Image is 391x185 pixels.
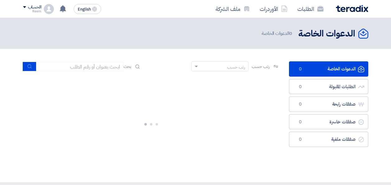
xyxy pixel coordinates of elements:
[289,114,368,130] a: صفقات خاسرة0
[252,63,269,70] span: رتب حسب
[23,10,41,13] div: Reem
[36,62,123,71] input: ابحث بعنوان أو رقم الطلب
[262,30,293,37] span: الدعوات الخاصة
[289,30,292,37] span: 0
[297,84,304,90] span: 0
[255,2,292,16] a: الأوردرات
[292,2,328,16] a: الطلبات
[297,136,304,143] span: 0
[289,97,368,112] a: صفقات رابحة0
[289,79,368,94] a: الطلبات المقبولة0
[297,119,304,125] span: 0
[227,64,245,70] div: رتب حسب
[28,5,41,10] div: الحساب
[211,2,255,16] a: ملف الشركة
[289,132,368,147] a: صفقات ملغية0
[336,5,368,12] img: Teradix logo
[297,101,304,107] span: 0
[78,7,91,12] span: English
[123,63,132,70] span: بحث
[74,4,101,14] button: English
[44,4,54,14] img: profile_test.png
[297,66,304,72] span: 0
[298,28,355,40] h2: الدعوات الخاصة
[289,61,368,77] a: الدعوات الخاصة0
